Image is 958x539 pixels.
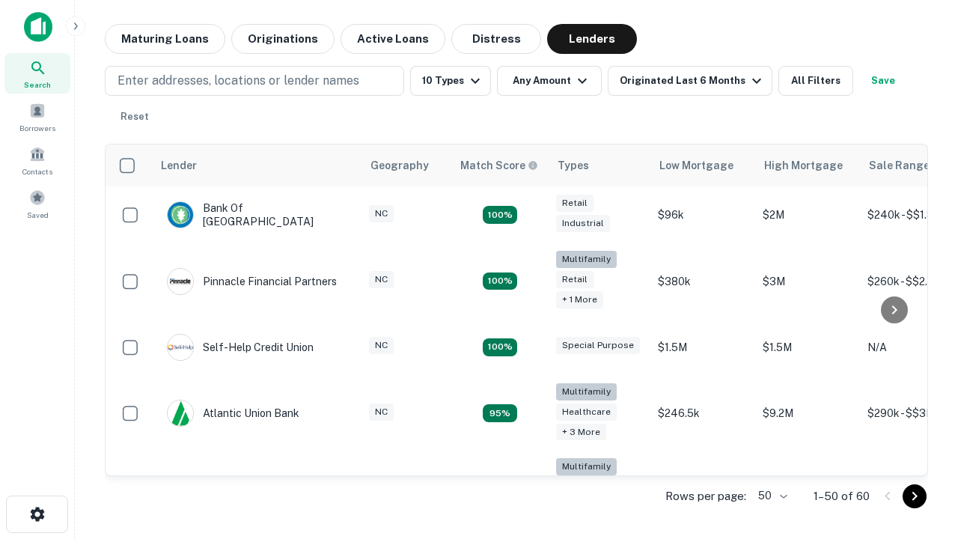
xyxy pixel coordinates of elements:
div: Multifamily [556,251,617,268]
td: $1.5M [650,319,755,376]
span: Borrowers [19,122,55,134]
div: Self-help Credit Union [167,334,314,361]
span: Saved [27,209,49,221]
div: Matching Properties: 11, hasApolloMatch: undefined [483,338,517,356]
td: $3M [755,243,860,319]
button: Reset [111,102,159,132]
div: Matching Properties: 15, hasApolloMatch: undefined [483,206,517,224]
div: Bank Of [GEOGRAPHIC_DATA] [167,201,347,228]
th: High Mortgage [755,144,860,186]
div: Industrial [556,215,610,232]
div: Geography [370,156,429,174]
p: Enter addresses, locations or lender names [118,72,359,90]
button: 10 Types [410,66,491,96]
div: High Mortgage [764,156,843,174]
div: Pinnacle Financial Partners [167,268,337,295]
button: Originated Last 6 Months [608,66,772,96]
div: Special Purpose [556,337,640,354]
button: All Filters [778,66,853,96]
button: Distress [451,24,541,54]
th: Low Mortgage [650,144,755,186]
img: picture [168,401,193,426]
div: Capitalize uses an advanced AI algorithm to match your search with the best lender. The match sco... [460,157,538,174]
div: Low Mortgage [659,156,733,174]
div: Atlantic Union Bank [167,400,299,427]
th: Geography [361,144,451,186]
img: picture [168,269,193,294]
div: The Fidelity Bank [167,475,288,502]
td: $1.5M [755,319,860,376]
div: NC [369,205,394,222]
button: Maturing Loans [105,24,225,54]
td: $96k [650,186,755,243]
div: Healthcare [556,404,617,421]
img: picture [168,335,193,360]
p: Rows per page: [665,487,746,505]
button: Lenders [547,24,637,54]
div: Originated Last 6 Months [620,72,766,90]
div: Matching Properties: 17, hasApolloMatch: undefined [483,272,517,290]
td: $380k [650,243,755,319]
td: $246.5k [650,376,755,451]
div: NC [369,404,394,421]
div: Multifamily [556,383,617,401]
a: Saved [4,183,70,224]
p: 1–50 of 60 [814,487,870,505]
div: Retail [556,271,594,288]
td: $9.2M [755,376,860,451]
span: Contacts [22,165,52,177]
div: Retail [556,195,594,212]
a: Contacts [4,140,70,180]
div: Types [558,156,589,174]
span: Search [24,79,51,91]
div: Lender [161,156,197,174]
div: Sale Range [869,156,930,174]
button: Save your search to get updates of matches that match your search criteria. [859,66,907,96]
button: Any Amount [497,66,602,96]
button: Active Loans [341,24,445,54]
a: Borrowers [4,97,70,137]
div: + 1 more [556,291,603,308]
button: Originations [231,24,335,54]
button: Enter addresses, locations or lender names [105,66,404,96]
a: Search [4,53,70,94]
div: + 3 more [556,424,606,441]
button: Go to next page [903,484,927,508]
iframe: Chat Widget [883,419,958,491]
div: Multifamily [556,458,617,475]
img: picture [168,202,193,228]
img: capitalize-icon.png [24,12,52,42]
div: Matching Properties: 9, hasApolloMatch: undefined [483,404,517,422]
th: Lender [152,144,361,186]
div: NC [369,271,394,288]
td: $246k [650,451,755,526]
div: 50 [752,485,790,507]
th: Types [549,144,650,186]
div: NC [369,337,394,354]
td: $2M [755,186,860,243]
th: Capitalize uses an advanced AI algorithm to match your search with the best lender. The match sco... [451,144,549,186]
td: $3.2M [755,451,860,526]
h6: Match Score [460,157,535,174]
